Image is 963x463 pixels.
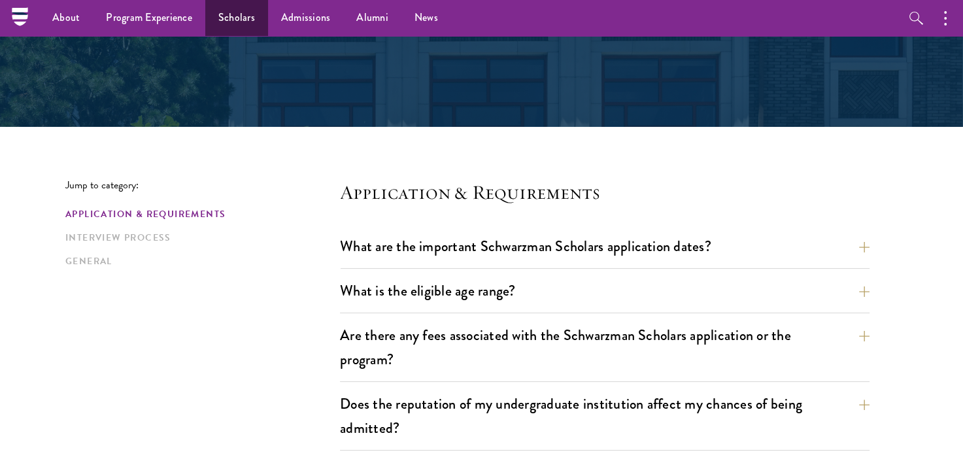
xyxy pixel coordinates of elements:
[65,207,332,221] a: Application & Requirements
[340,179,870,205] h4: Application & Requirements
[340,320,870,374] button: Are there any fees associated with the Schwarzman Scholars application or the program?
[340,231,870,261] button: What are the important Schwarzman Scholars application dates?
[65,231,332,245] a: Interview Process
[340,389,870,443] button: Does the reputation of my undergraduate institution affect my chances of being admitted?
[65,179,340,191] p: Jump to category:
[340,276,870,305] button: What is the eligible age range?
[65,254,332,268] a: General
